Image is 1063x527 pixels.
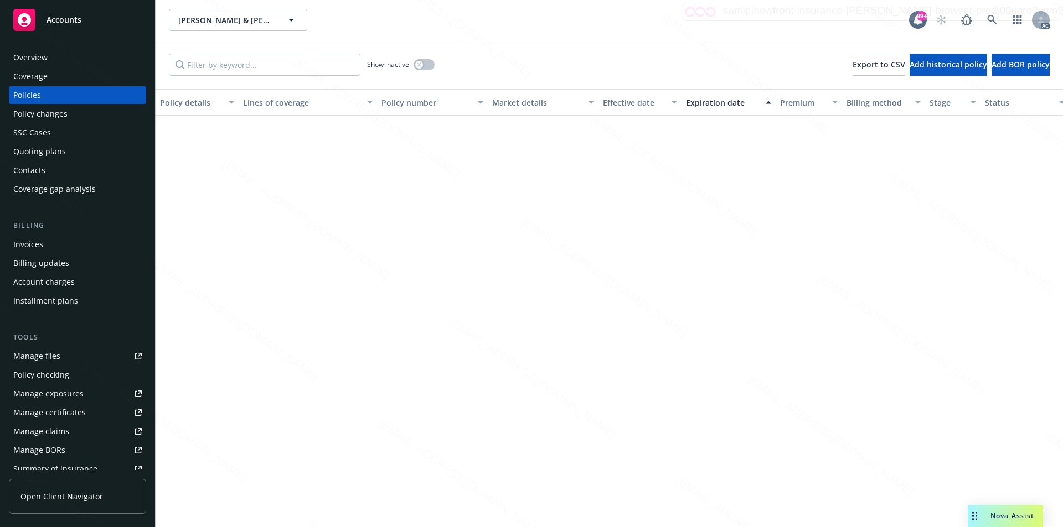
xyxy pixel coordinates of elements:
a: SSC Cases [9,124,146,142]
a: Summary of insurance [9,460,146,478]
div: Effective date [603,97,665,108]
div: Overview [13,49,48,66]
div: Expiration date [686,97,759,108]
span: Nova Assist [990,511,1034,520]
div: Lines of coverage [243,97,360,108]
div: Manage exposures [13,385,84,403]
a: Policy changes [9,105,146,123]
button: Add historical policy [910,54,987,76]
a: Billing updates [9,254,146,272]
div: Manage files [13,347,60,365]
button: Billing method [842,89,925,116]
div: Premium [780,97,825,108]
div: Billing method [847,97,909,108]
button: Policy details [156,89,239,116]
button: Lines of coverage [239,89,377,116]
a: Manage files [9,347,146,365]
div: SSC Cases [13,124,51,142]
a: Report a Bug [956,9,978,31]
div: Summary of insurance [13,460,97,478]
div: Drag to move [968,505,982,527]
div: Contacts [13,161,45,179]
div: Policy number [381,97,471,108]
button: Expiration date [682,89,776,116]
button: Premium [776,89,842,116]
a: Coverage gap analysis [9,180,146,198]
div: Billing updates [13,254,69,272]
a: Start snowing [930,9,952,31]
a: Overview [9,49,146,66]
div: Market details [492,97,582,108]
button: Stage [925,89,981,116]
button: Export to CSV [853,54,905,76]
button: Add BOR policy [992,54,1050,76]
a: Manage BORs [9,441,146,459]
div: Policy changes [13,105,68,123]
button: Effective date [598,89,682,116]
div: Manage certificates [13,404,86,421]
a: Accounts [9,4,146,35]
div: Invoices [13,236,43,253]
div: Quoting plans [13,143,66,160]
a: Manage exposures [9,385,146,403]
span: [PERSON_NAME] & [PERSON_NAME] Family [178,14,274,26]
a: Quoting plans [9,143,146,160]
div: Policies [13,86,41,104]
div: Policy details [160,97,222,108]
div: Manage claims [13,422,69,440]
a: Policies [9,86,146,104]
div: Account charges [13,273,75,291]
button: Market details [488,89,598,116]
input: Filter by keyword... [169,54,360,76]
div: Coverage [13,67,48,85]
span: Open Client Navigator [20,491,103,502]
button: [PERSON_NAME] & [PERSON_NAME] Family [169,9,307,31]
a: Manage certificates [9,404,146,421]
a: Installment plans [9,292,146,310]
span: Export to CSV [853,59,905,70]
div: Policy checking [13,366,69,384]
span: Add BOR policy [992,59,1050,70]
a: Policy checking [9,366,146,384]
div: 99+ [917,11,927,21]
div: Tools [9,332,146,343]
div: Stage [930,97,964,108]
div: Billing [9,220,146,231]
a: Invoices [9,236,146,253]
div: Status [985,97,1052,108]
a: Contacts [9,161,146,179]
div: Coverage gap analysis [13,180,96,198]
a: Manage claims [9,422,146,440]
a: Coverage [9,67,146,85]
div: Manage BORs [13,441,65,459]
span: Add historical policy [910,59,987,70]
a: Account charges [9,273,146,291]
button: Policy number [377,89,488,116]
button: Nova Assist [968,505,1043,527]
span: Accounts [47,15,81,24]
div: Installment plans [13,292,78,310]
a: Search [981,9,1003,31]
a: Switch app [1007,9,1029,31]
span: Show inactive [367,60,409,69]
